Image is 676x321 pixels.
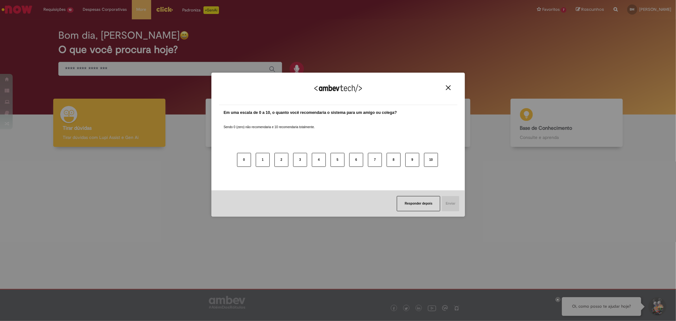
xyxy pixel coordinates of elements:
[224,110,397,116] label: Em uma escala de 0 a 10, o quanto você recomendaria o sistema para um amigo ou colega?
[387,153,401,167] button: 8
[237,153,251,167] button: 0
[424,153,438,167] button: 10
[331,153,344,167] button: 5
[397,196,440,211] button: Responder depois
[312,153,326,167] button: 4
[349,153,363,167] button: 6
[446,85,451,90] img: Close
[314,84,362,92] img: Logo Ambevtech
[274,153,288,167] button: 2
[256,153,270,167] button: 1
[444,85,453,90] button: Close
[405,153,419,167] button: 9
[368,153,382,167] button: 7
[224,117,315,129] label: Sendo 0 (zero) não recomendaria e 10 recomendaria totalmente.
[293,153,307,167] button: 3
